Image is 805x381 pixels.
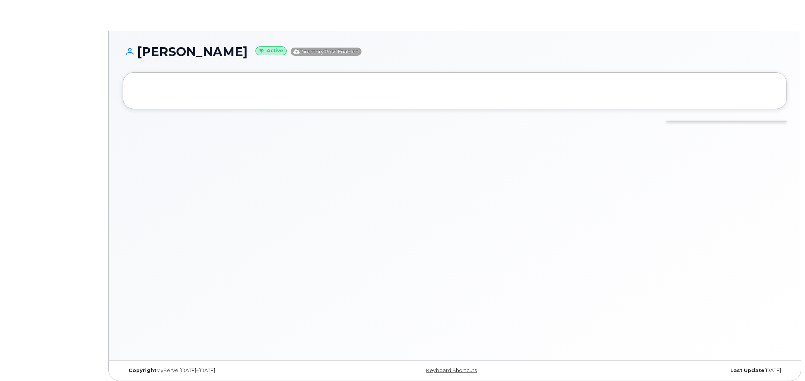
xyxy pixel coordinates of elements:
[123,367,344,374] div: MyServe [DATE]–[DATE]
[123,45,787,58] h1: [PERSON_NAME]
[426,367,477,373] a: Keyboard Shortcuts
[565,367,787,374] div: [DATE]
[255,46,287,55] small: Active
[730,367,764,373] strong: Last Update
[291,48,361,56] span: Directory Push Enabled
[128,367,156,373] strong: Copyright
